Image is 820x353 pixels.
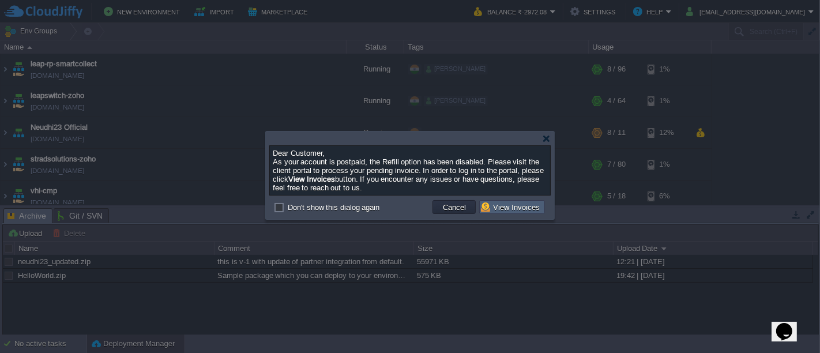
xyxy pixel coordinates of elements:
button: View Invoices [481,202,543,212]
label: Don't show this dialog again [288,203,379,212]
p: Dear Customer, [273,149,547,157]
button: Cancel [439,202,469,212]
iframe: chat widget [772,307,808,341]
b: View Invoices [288,175,335,183]
div: As your account is postpaid, the Refill option has been disabled. Please visit the client portal ... [273,149,547,192]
